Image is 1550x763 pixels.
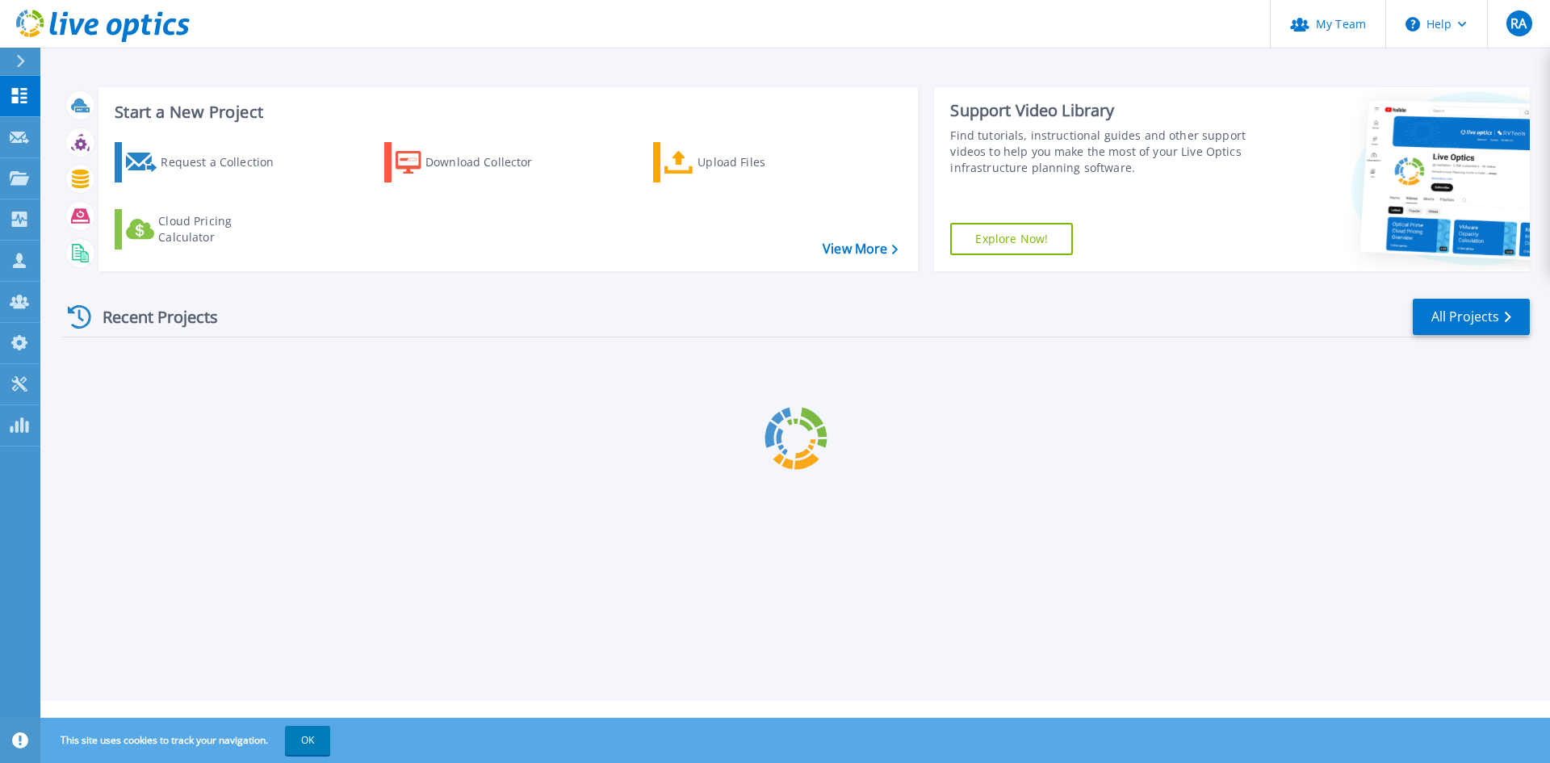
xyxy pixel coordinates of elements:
div: Request a Collection [161,146,290,178]
div: Support Video Library [950,100,1254,121]
a: Upload Files [653,142,833,182]
a: Cloud Pricing Calculator [115,209,295,249]
div: Find tutorials, instructional guides and other support videos to help you make the most of your L... [950,128,1254,176]
div: Recent Projects [62,297,240,337]
div: Cloud Pricing Calculator [158,213,287,245]
a: View More [823,241,898,257]
a: Download Collector [384,142,564,182]
div: Download Collector [425,146,555,178]
a: Request a Collection [115,142,295,182]
button: OK [285,726,330,755]
h3: Start a New Project [115,103,898,121]
span: RA [1510,17,1527,30]
a: Explore Now! [950,223,1073,255]
a: All Projects [1413,299,1530,335]
div: Upload Files [697,146,827,178]
span: This site uses cookies to track your navigation. [44,726,330,755]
